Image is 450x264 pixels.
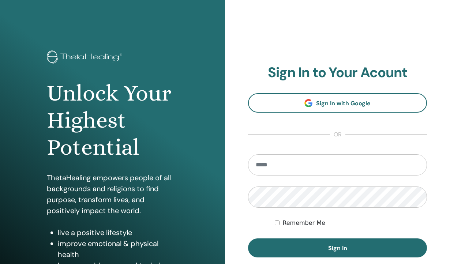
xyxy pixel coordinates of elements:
[248,64,427,81] h2: Sign In to Your Acount
[58,227,179,238] li: live a positive lifestyle
[248,238,427,257] button: Sign In
[275,219,427,227] div: Keep me authenticated indefinitely or until I manually logout
[248,93,427,113] a: Sign In with Google
[282,219,325,227] label: Remember Me
[47,172,179,216] p: ThetaHealing empowers people of all backgrounds and religions to find purpose, transform lives, a...
[47,80,179,161] h1: Unlock Your Highest Potential
[316,99,371,107] span: Sign In with Google
[58,238,179,260] li: improve emotional & physical health
[328,244,347,252] span: Sign In
[330,130,345,139] span: or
